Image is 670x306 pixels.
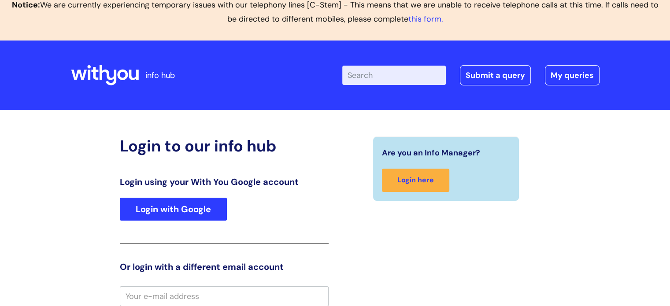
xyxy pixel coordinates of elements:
[120,198,227,221] a: Login with Google
[382,146,480,160] span: Are you an Info Manager?
[545,65,600,85] a: My queries
[145,68,175,82] p: info hub
[120,136,329,155] h2: Login to our info hub
[342,66,446,85] input: Search
[408,14,443,24] a: this form.
[120,262,329,272] h3: Or login with a different email account
[460,65,531,85] a: Submit a query
[120,177,329,187] h3: Login using your With You Google account
[382,169,449,192] a: Login here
